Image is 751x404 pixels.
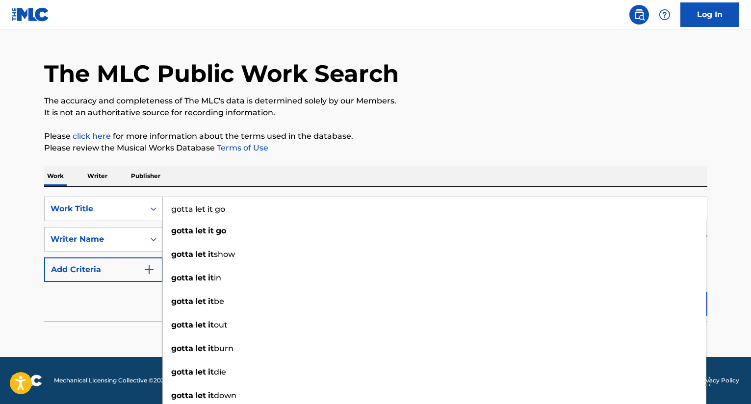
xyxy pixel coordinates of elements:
[12,375,42,386] img: logo
[171,344,193,353] strong: gotta
[195,250,206,259] strong: let
[214,367,226,377] span: die
[195,297,206,306] strong: let
[171,297,193,306] strong: gotta
[195,367,206,377] strong: let
[171,250,193,259] strong: gotta
[44,142,707,154] p: Please review the Musical Works Database
[44,197,707,321] form: Search Form
[633,9,645,21] img: search
[44,95,707,107] p: The accuracy and completeness of The MLC's data is determined solely by our Members.
[143,264,155,276] img: 9d2ae6d4665cec9f34b9.svg
[214,344,233,353] span: burn
[73,131,111,141] a: click here
[208,367,214,377] strong: it
[208,250,214,259] strong: it
[128,166,163,186] p: Publisher
[208,320,214,329] strong: it
[84,166,110,186] p: Writer
[214,250,235,259] span: show
[44,107,707,119] p: It is not an authoritative source for recording information.
[208,391,214,400] strong: it
[214,320,228,329] span: out
[702,357,751,404] iframe: Chat Widget
[171,273,193,282] strong: gotta
[44,130,707,142] p: Please for more information about the terms used in the database.
[629,5,649,25] a: Public Search
[54,376,168,385] span: Mechanical Licensing Collective © 2025
[44,166,67,186] p: Work
[12,7,50,22] img: MLC Logo
[195,226,206,235] strong: let
[216,226,226,235] strong: go
[214,297,224,306] span: be
[208,344,214,353] strong: it
[208,273,214,282] strong: it
[171,391,193,400] strong: gotta
[195,320,206,329] strong: let
[171,226,193,235] strong: gotta
[195,344,206,353] strong: let
[680,2,739,27] a: Log In
[171,320,193,329] strong: gotta
[51,203,139,215] div: Work Title
[214,273,221,282] span: in
[659,9,671,21] img: help
[215,143,268,152] a: Terms of Use
[655,5,674,25] div: Help
[705,367,711,396] div: Drag
[195,391,206,400] strong: let
[44,257,163,282] button: Add Criteria
[214,391,236,400] span: down
[44,59,399,88] h1: The MLC Public Work Search
[171,367,193,377] strong: gotta
[195,273,206,282] strong: let
[51,233,139,245] div: Writer Name
[208,226,214,235] strong: it
[208,297,214,306] strong: it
